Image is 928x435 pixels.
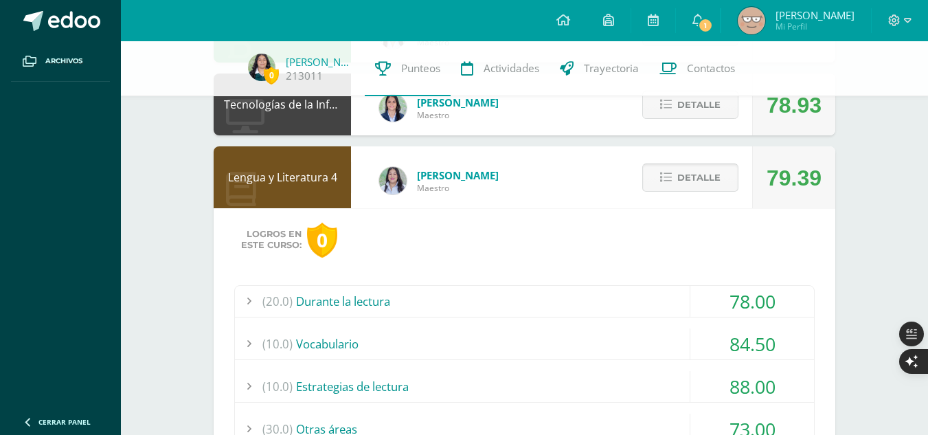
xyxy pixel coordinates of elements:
[365,41,451,96] a: Punteos
[262,371,293,402] span: (10.0)
[584,61,639,76] span: Trayectoria
[642,164,738,192] button: Detalle
[248,54,275,81] img: 8670e599328e1b651da57b5535759df0.png
[286,55,354,69] a: [PERSON_NAME]
[451,41,550,96] a: Actividades
[417,96,499,109] span: [PERSON_NAME]
[11,41,110,82] a: Archivos
[241,229,302,251] span: Logros en este curso:
[264,67,279,84] span: 0
[677,92,721,118] span: Detalle
[738,7,765,34] img: 4f584a23ab57ed1d5ae0c4d956f68ee2.png
[642,91,738,119] button: Detalle
[235,286,814,317] div: Durante la lectura
[690,328,814,359] div: 84.50
[214,74,351,135] div: Tecnologías de la Información y la Comunicación 4
[649,41,745,96] a: Contactos
[286,69,323,83] a: 213011
[767,74,822,136] div: 78.93
[767,147,822,209] div: 79.39
[690,286,814,317] div: 78.00
[262,328,293,359] span: (10.0)
[417,182,499,194] span: Maestro
[776,21,855,32] span: Mi Perfil
[687,61,735,76] span: Contactos
[307,223,337,258] div: 0
[690,371,814,402] div: 88.00
[484,61,539,76] span: Actividades
[379,94,407,122] img: 7489ccb779e23ff9f2c3e89c21f82ed0.png
[417,109,499,121] span: Maestro
[235,371,814,402] div: Estrategias de lectura
[776,8,855,22] span: [PERSON_NAME]
[262,286,293,317] span: (20.0)
[698,18,713,33] span: 1
[235,328,814,359] div: Vocabulario
[45,56,82,67] span: Archivos
[417,168,499,182] span: [PERSON_NAME]
[401,61,440,76] span: Punteos
[379,167,407,194] img: df6a3bad71d85cf97c4a6d1acf904499.png
[214,146,351,208] div: Lengua y Literatura 4
[677,165,721,190] span: Detalle
[550,41,649,96] a: Trayectoria
[38,417,91,427] span: Cerrar panel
